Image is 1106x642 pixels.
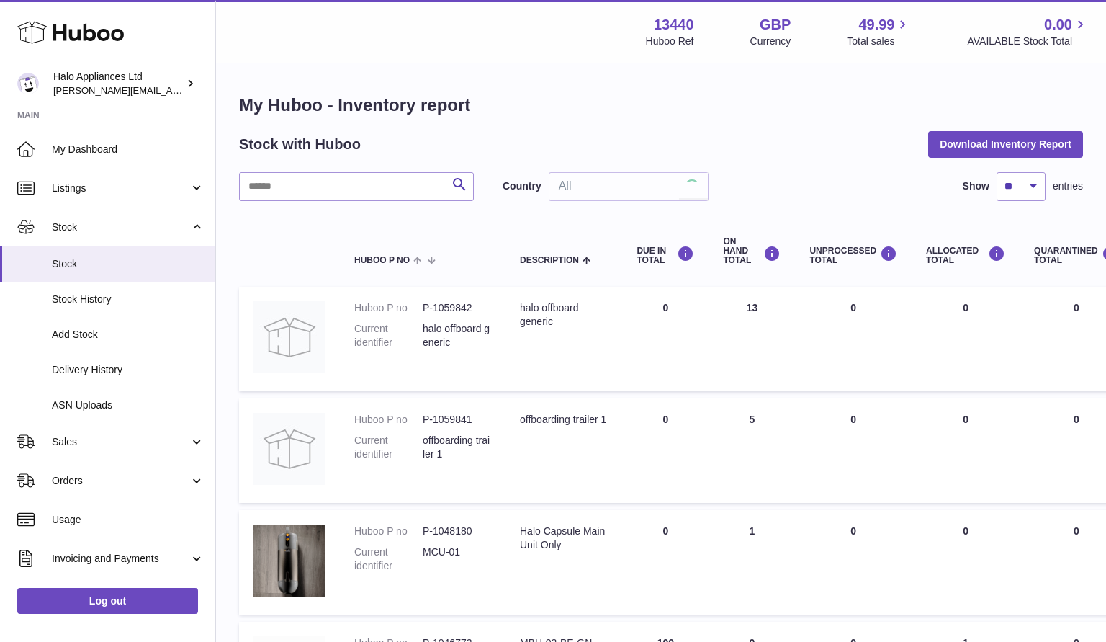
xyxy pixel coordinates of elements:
a: 0.00 AVAILABLE Stock Total [967,15,1089,48]
span: Add Stock [52,328,204,342]
h2: Stock with Huboo [239,135,361,154]
dd: halo offboard generic [423,322,491,349]
div: ALLOCATED Total [926,246,1005,265]
div: ON HAND Total [723,237,781,266]
strong: 13440 [654,15,694,35]
td: 5 [709,398,795,503]
dt: Current identifier [354,322,423,349]
label: Country [503,179,541,193]
div: Huboo Ref [646,35,694,48]
div: UNPROCESSED Total [809,246,897,265]
dd: P-1048180 [423,525,491,538]
span: 0 [1074,302,1079,313]
div: Halo Appliances Ltd [53,70,183,97]
td: 0 [912,510,1020,615]
span: Invoicing and Payments [52,552,189,566]
a: 49.99 Total sales [847,15,911,48]
td: 0 [622,510,709,615]
dd: offboarding trailer 1 [423,434,491,461]
dt: Current identifier [354,545,423,573]
img: product image [253,301,325,373]
span: Sales [52,435,189,449]
span: [PERSON_NAME][EMAIL_ADDRESS][DOMAIN_NAME] [53,84,289,96]
dd: MCU-01 [423,545,491,573]
span: 0 [1074,525,1079,537]
dt: Huboo P no [354,301,423,315]
td: 0 [622,398,709,503]
strong: GBP [760,15,791,35]
h1: My Huboo - Inventory report [239,94,1083,117]
span: 0 [1074,414,1079,425]
span: Total sales [847,35,911,48]
td: 0 [622,287,709,391]
div: Halo Capsule Main Unit Only [520,525,608,552]
td: 0 [795,398,912,503]
td: 0 [912,287,1020,391]
dt: Current identifier [354,434,423,461]
span: Stock History [52,293,204,306]
div: halo offboard generic [520,301,608,329]
button: Download Inventory Report [928,131,1083,157]
span: Orders [52,474,189,488]
span: Usage [52,513,204,527]
span: Huboo P no [354,256,410,265]
div: DUE IN TOTAL [637,246,694,265]
div: Currency [750,35,791,48]
span: Description [520,256,579,265]
span: Listings [52,182,189,195]
dt: Huboo P no [354,413,423,427]
span: Delivery History [52,363,204,377]
span: ASN Uploads [52,398,204,412]
dd: P-1059841 [423,413,491,427]
dt: Huboo P no [354,525,423,538]
td: 13 [709,287,795,391]
td: 1 [709,510,795,615]
span: Stock [52,257,204,271]
img: product image [253,525,325,597]
a: Log out [17,588,198,614]
label: Show [963,179,989,193]
span: entries [1053,179,1083,193]
img: paul@haloappliances.com [17,73,39,94]
td: 0 [795,510,912,615]
span: 0.00 [1044,15,1072,35]
span: Stock [52,220,189,234]
td: 0 [912,398,1020,503]
span: My Dashboard [52,143,204,156]
span: AVAILABLE Stock Total [967,35,1089,48]
td: 0 [795,287,912,391]
div: offboarding trailer 1 [520,413,608,427]
span: 49.99 [858,15,894,35]
img: product image [253,413,325,485]
dd: P-1059842 [423,301,491,315]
